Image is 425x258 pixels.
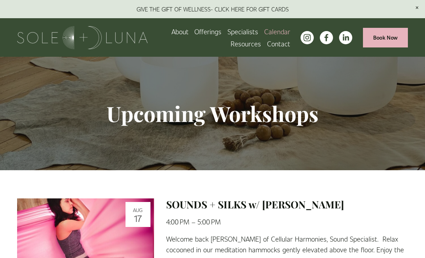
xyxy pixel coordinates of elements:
[320,31,333,44] a: facebook-unauth
[198,217,221,226] time: 5:00 PM
[227,25,258,37] a: Specialists
[231,38,261,49] span: Resources
[194,25,221,37] a: folder dropdown
[128,207,148,212] div: Aug
[363,28,408,47] a: Book Now
[66,101,359,127] h1: Upcoming Workshops
[301,31,314,44] a: instagram-unauth
[17,26,148,49] img: Sole + Luna
[194,26,221,37] span: Offerings
[264,25,290,37] a: Calendar
[231,37,261,50] a: folder dropdown
[339,31,352,44] a: LinkedIn
[171,25,189,37] a: About
[267,37,290,50] a: Contact
[166,198,344,211] a: SOUNDS + SILKS w/ [PERSON_NAME]
[166,217,189,226] time: 4:00 PM
[128,213,148,223] div: 17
